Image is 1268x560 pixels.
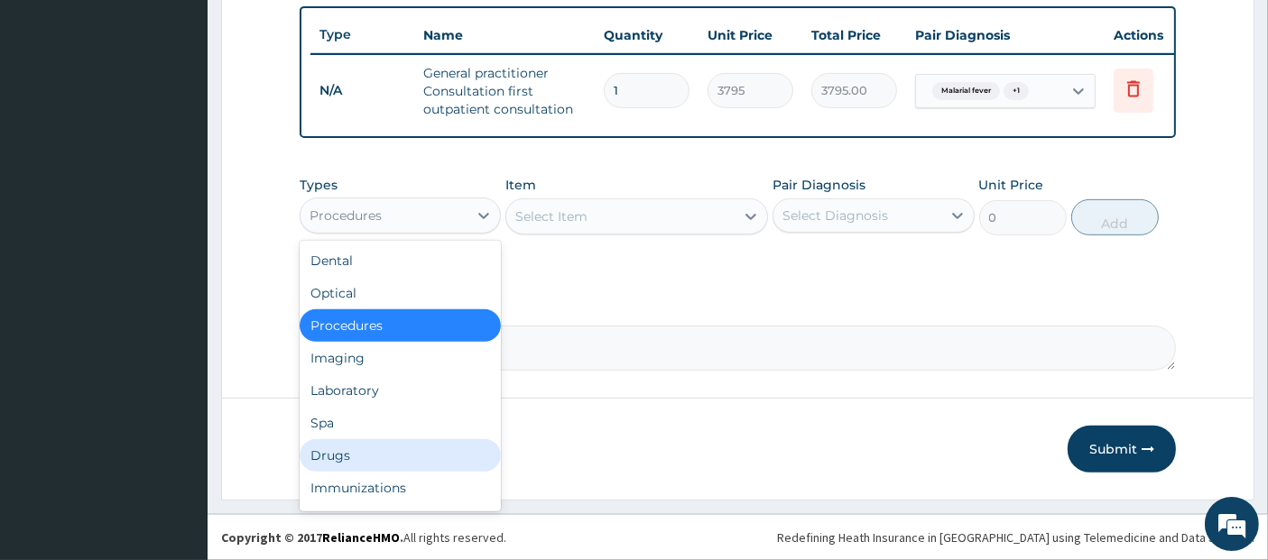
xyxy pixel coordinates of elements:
[802,17,906,53] th: Total Price
[773,176,865,194] label: Pair Diagnosis
[296,9,339,52] div: Minimize live chat window
[1004,82,1029,100] span: + 1
[94,101,303,124] div: Chat with us now
[322,529,400,546] a: RelianceHMO
[906,17,1105,53] th: Pair Diagnosis
[515,207,588,225] div: Select Item
[300,342,501,374] div: Imaging
[300,300,1177,316] label: Comment
[414,17,595,53] th: Name
[33,90,73,135] img: d_794563401_company_1708531726252_794563401
[310,18,414,51] th: Type
[1068,426,1176,473] button: Submit
[782,207,888,225] div: Select Diagnosis
[300,244,501,277] div: Dental
[414,55,595,127] td: General practitioner Consultation first outpatient consultation
[1071,199,1159,235] button: Add
[300,309,501,342] div: Procedures
[105,166,249,348] span: We're online!
[310,207,382,225] div: Procedures
[300,472,501,504] div: Immunizations
[208,514,1268,560] footer: All rights reserved.
[979,176,1044,194] label: Unit Price
[1105,17,1195,53] th: Actions
[310,74,414,107] td: N/A
[300,277,501,309] div: Optical
[300,439,501,472] div: Drugs
[932,82,1000,100] span: Malarial fever
[300,407,501,439] div: Spa
[699,17,802,53] th: Unit Price
[777,528,1254,546] div: Redefining Heath Insurance in [GEOGRAPHIC_DATA] using Telemedicine and Data Science!
[595,17,699,53] th: Quantity
[300,178,338,193] label: Types
[300,374,501,407] div: Laboratory
[221,529,403,546] strong: Copyright © 2017 .
[300,504,501,537] div: Others
[505,176,536,194] label: Item
[9,371,344,434] textarea: Type your message and hit 'Enter'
